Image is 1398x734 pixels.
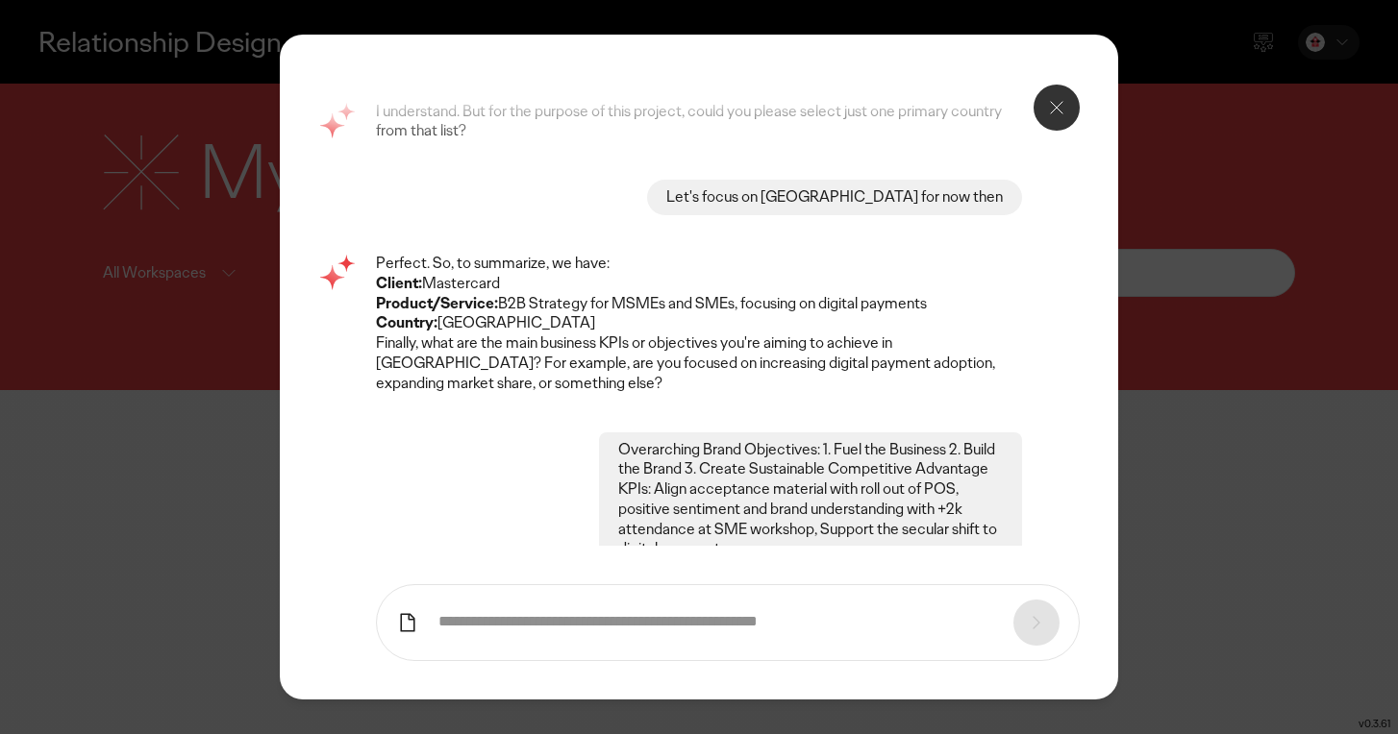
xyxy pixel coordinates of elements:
[376,273,422,293] strong: Client:
[376,254,1022,274] p: Perfect. So, to summarize, we have:
[376,274,1022,294] li: Mastercard
[376,102,1022,142] p: I understand. But for the purpose of this project, could you please select just one primary count...
[376,293,498,313] strong: Product/Service:
[376,294,1022,314] li: B2B Strategy for MSMEs and SMEs, focusing on digital payments
[376,333,1022,393] p: Finally, what are the main business KPIs or objectives you're aiming to achieve in [GEOGRAPHIC_DA...
[376,312,437,332] strong: Country:
[376,313,1022,333] li: [GEOGRAPHIC_DATA]
[666,187,1003,208] div: Let's focus on [GEOGRAPHIC_DATA] for now then
[618,440,1003,560] div: Overarching Brand Objectives: 1. Fuel the Business 2. Build the Brand 3. Create Sustainable Compe...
